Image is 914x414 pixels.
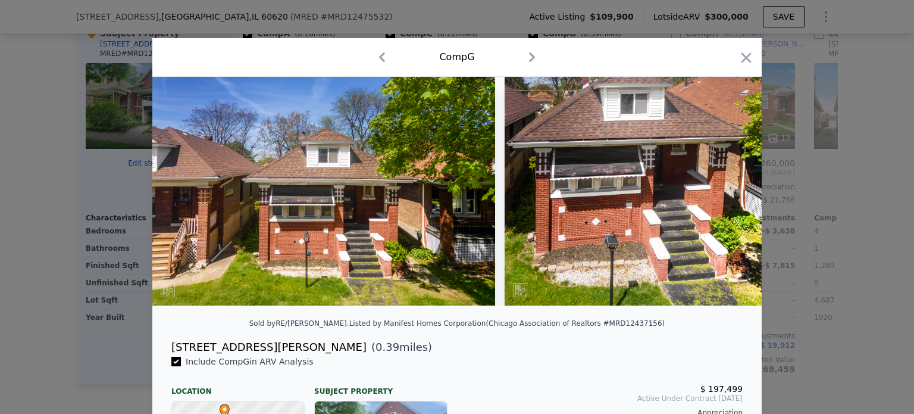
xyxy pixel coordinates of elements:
[439,50,474,64] div: Comp G
[367,339,432,356] span: ( miles)
[700,384,743,394] span: $ 197,499
[171,377,305,396] div: Location
[152,77,495,306] img: Property Img
[314,377,447,396] div: Subject Property
[171,339,367,356] div: [STREET_ADDRESS][PERSON_NAME]
[467,394,743,403] span: Active Under Contract [DATE]
[181,357,318,366] span: Include Comp G in ARV Analysis
[349,319,665,328] div: Listed by Manifest Homes Corporation (Chicago Association of Realtors #MRD12437156)
[217,404,224,411] div: •
[505,77,847,306] img: Property Img
[249,319,349,328] div: Sold by RE/[PERSON_NAME] .
[375,341,399,353] span: 0.39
